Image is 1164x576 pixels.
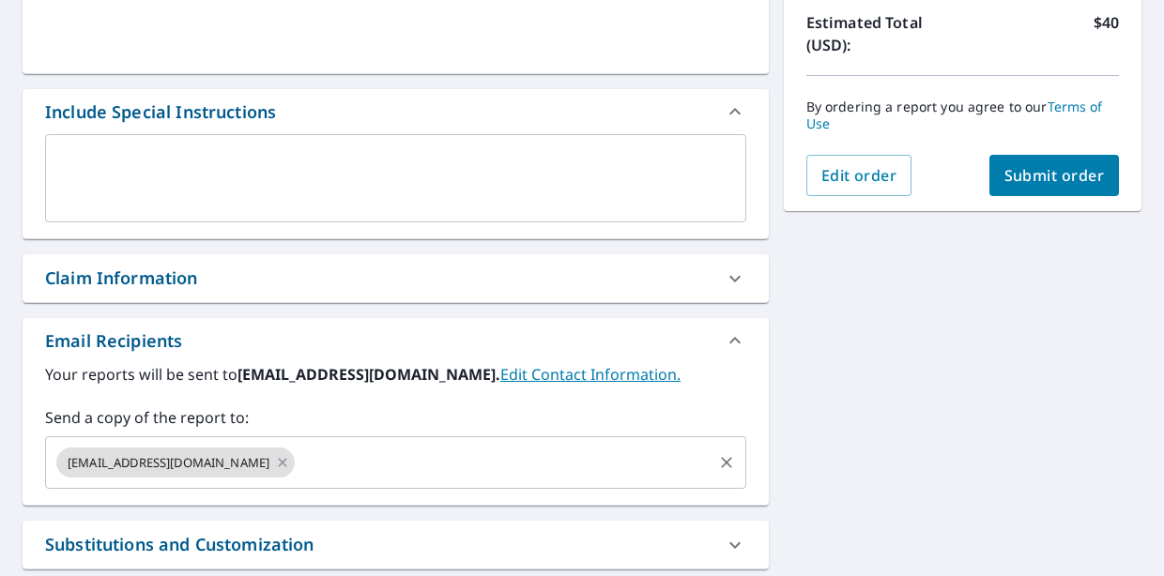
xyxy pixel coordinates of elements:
label: Your reports will be sent to [45,363,746,386]
span: Edit order [821,165,897,186]
p: Estimated Total (USD): [806,11,963,56]
a: Terms of Use [806,98,1103,132]
span: Submit order [1004,165,1105,186]
div: Substitutions and Customization [45,532,314,557]
label: Send a copy of the report to: [45,406,746,429]
a: EditContactInfo [500,364,681,385]
span: [EMAIL_ADDRESS][DOMAIN_NAME] [56,454,281,472]
p: $40 [1094,11,1119,56]
div: Claim Information [45,265,198,291]
div: Include Special Instructions [45,99,276,125]
div: Email Recipients [45,328,182,354]
div: Claim Information [23,254,769,302]
div: Substitutions and Customization [23,521,769,568]
button: Submit order [989,155,1120,196]
div: [EMAIL_ADDRESS][DOMAIN_NAME] [56,447,295,477]
div: Email Recipients [23,318,769,363]
p: By ordering a report you agree to our [806,99,1119,132]
div: Include Special Instructions [23,89,769,134]
button: Edit order [806,155,912,196]
b: [EMAIL_ADDRESS][DOMAIN_NAME]. [237,364,500,385]
button: Clear [713,449,740,476]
